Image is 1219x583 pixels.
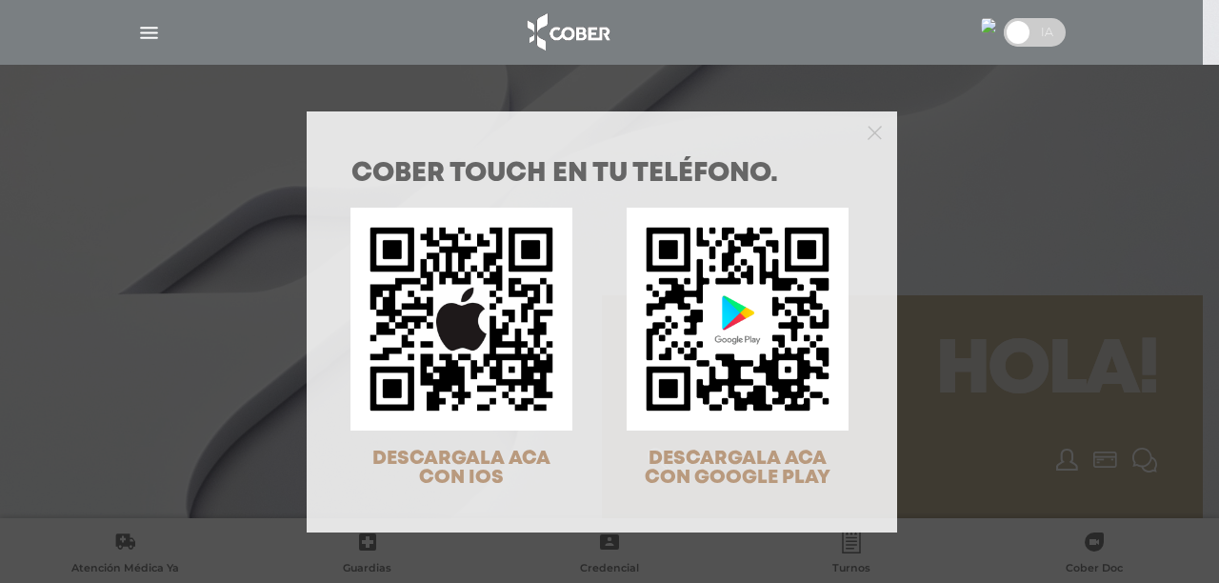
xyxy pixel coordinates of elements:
h1: COBER TOUCH en tu teléfono. [351,161,852,188]
button: Close [868,123,882,140]
span: DESCARGALA ACA CON GOOGLE PLAY [645,450,830,487]
img: qr-code [350,208,572,430]
img: qr-code [627,208,849,430]
span: DESCARGALA ACA CON IOS [372,450,550,487]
